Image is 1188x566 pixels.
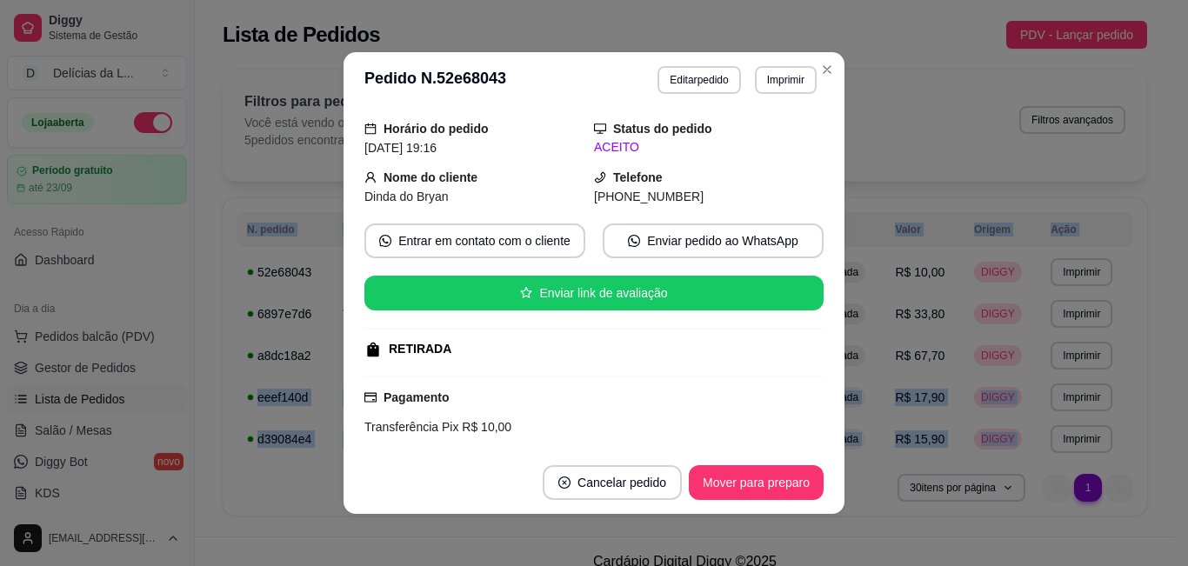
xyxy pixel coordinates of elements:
div: ACEITO [594,138,824,156]
strong: Status do pedido [613,122,712,136]
div: RETIRADA [389,340,451,358]
span: star [520,287,532,299]
button: Mover para preparo [689,465,824,500]
button: whats-appEntrar em contato com o cliente [364,223,585,258]
span: user [364,171,377,183]
button: starEnviar link de avaliação [364,276,824,310]
strong: Nome do cliente [384,170,477,184]
span: whats-app [628,235,640,247]
span: whats-app [379,235,391,247]
h3: Pedido N. 52e68043 [364,66,506,94]
span: close-circle [558,476,571,489]
span: desktop [594,123,606,135]
strong: Horário do pedido [384,122,489,136]
button: close-circleCancelar pedido [543,465,682,500]
button: Close [813,56,841,83]
button: Editarpedido [657,66,740,94]
span: [DATE] 19:16 [364,141,437,155]
span: calendar [364,123,377,135]
strong: Pagamento [384,390,449,404]
span: phone [594,171,606,183]
span: [PHONE_NUMBER] [594,190,704,203]
button: whats-appEnviar pedido ao WhatsApp [603,223,824,258]
span: R$ 10,00 [458,420,511,434]
span: Transferência Pix [364,420,458,434]
strong: Telefone [613,170,663,184]
button: Imprimir [755,66,817,94]
span: credit-card [364,391,377,403]
span: Dinda do Bryan [364,190,449,203]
